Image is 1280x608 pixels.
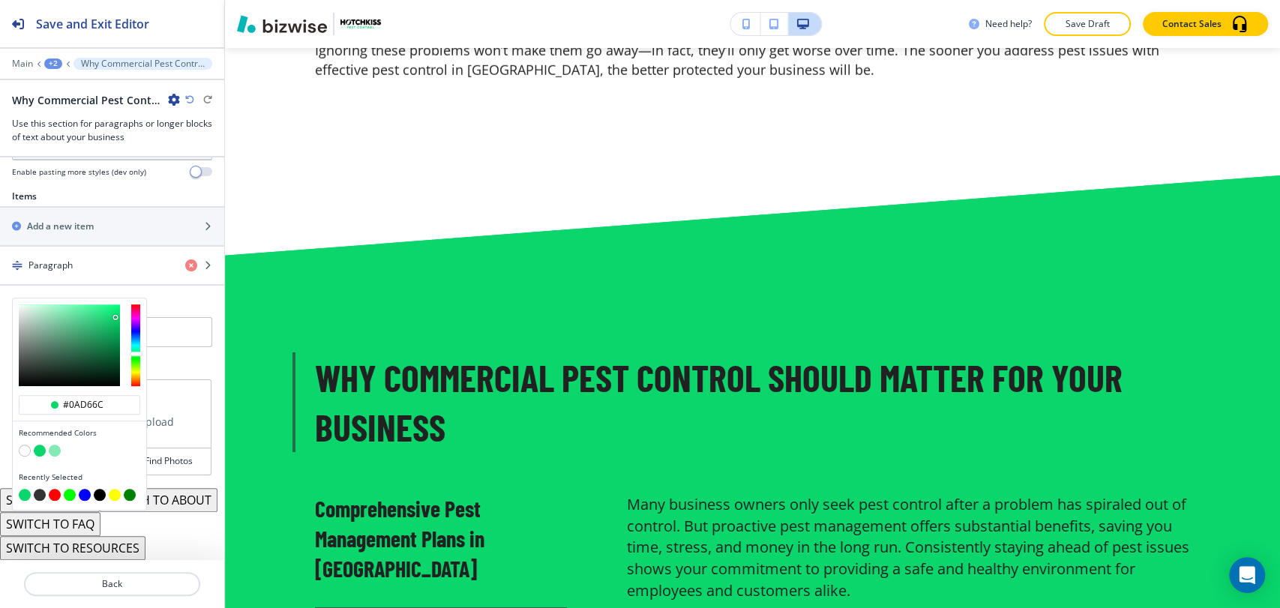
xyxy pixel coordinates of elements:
h2: Items [12,190,37,203]
button: Back [24,572,200,596]
h4: Recently Selected [19,472,140,483]
button: Save Draft [1044,12,1131,36]
h4: Enable pasting more styles (dev only) [12,166,146,178]
h4: Find Photos [145,454,193,468]
strong: Why Commercial Pest Control Should Matter for Your Business [315,355,1130,450]
button: Why Commercial Pest Control Should Matter for Your Business [73,58,212,70]
button: Main [12,58,33,69]
img: Bizwise Logo [237,15,327,33]
h2: Add a new item [27,220,94,233]
h2: Why Commercial Pest Control Should Matter for Your Business [12,92,162,108]
button: +2 [44,58,62,69]
span: Ignoring these problems won’t make them go away—in fact, they’ll only get worse over time. The so... [315,41,1163,79]
img: Your Logo [340,19,381,28]
div: Open Intercom Messenger [1229,557,1265,593]
p: Many business owners only seek pest control after a problem has spiraled out of control. But proa... [627,494,1191,602]
h2: Save and Exit Editor [36,15,149,33]
h2: Any Color (dev only, be careful!) [12,298,146,311]
p: Contact Sales [1162,17,1222,31]
button: Find Photos [112,448,211,475]
h3: Need help? [985,17,1032,31]
img: Drag [12,260,22,271]
button: SWITCH TO ABOUT [100,488,217,512]
button: Contact Sales [1143,12,1268,36]
p: Comprehensive Pest Management Plans in [GEOGRAPHIC_DATA] [315,494,567,584]
p: Save Draft [1063,17,1111,31]
h3: Use this section for paragraphs or longer blocks of text about your business [12,117,212,144]
h4: Paragraph [28,259,73,272]
p: Back [25,577,199,591]
h4: Recommended Colors [19,427,140,439]
p: Why Commercial Pest Control Should Matter for Your Business [81,58,205,69]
